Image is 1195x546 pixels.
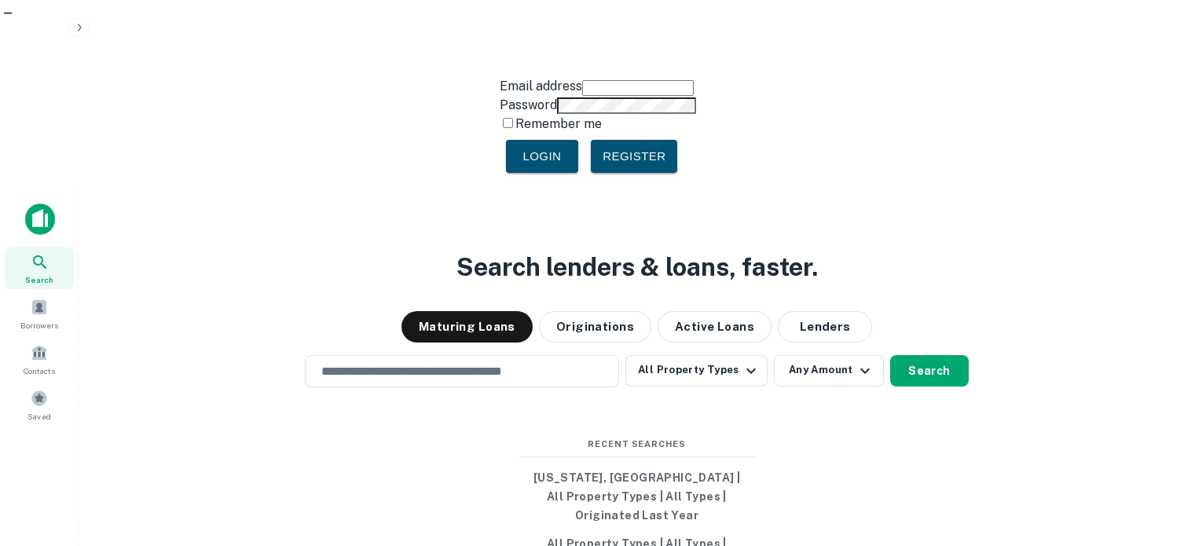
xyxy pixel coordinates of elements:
[519,438,755,451] span: Recent Searches
[25,273,54,286] span: Search
[539,311,651,343] button: Originations
[401,311,533,343] button: Maturing Loans
[591,140,677,173] a: Register
[500,97,557,112] label: Password
[5,338,74,380] a: Contacts
[5,247,74,289] a: Search
[523,146,562,167] span: Login
[506,140,579,173] button: Login
[774,355,884,387] button: Any Amount
[658,311,772,343] button: Active Loans
[27,410,50,423] span: Saved
[890,355,969,387] button: Search
[500,79,582,93] label: Email address
[1116,420,1195,496] iframe: Chat Widget
[20,319,59,332] span: Borrowers
[5,383,74,426] a: Saved
[5,292,74,335] a: Borrowers
[24,365,56,377] span: Contacts
[519,464,755,530] button: [US_STATE], [GEOGRAPHIC_DATA] | All Property Types | All Types | Originated Last Year
[515,116,602,131] label: Remember me
[603,146,665,167] span: Register
[456,248,818,286] h3: Search lenders & loans, faster.
[25,203,55,235] img: capitalize-icon.png
[625,355,768,387] button: All Property Types
[778,311,872,343] button: Lenders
